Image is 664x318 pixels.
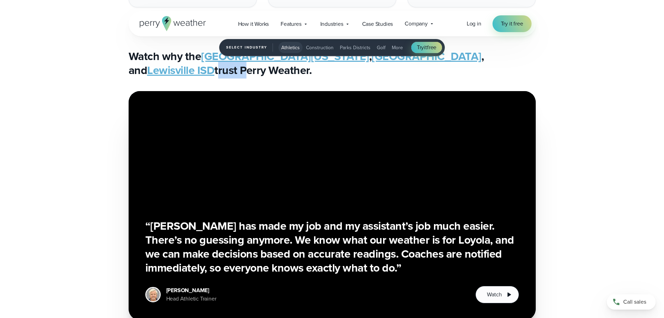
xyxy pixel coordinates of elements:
span: Athletics [281,44,300,51]
h3: Watch why the , , and trust Perry Weather. [129,49,536,77]
a: How it Works [232,17,275,31]
a: Tryitfree [411,42,442,53]
span: Select Industry [226,43,273,52]
span: Features [281,20,301,28]
a: Call sales [607,294,656,310]
span: Try it free [501,20,523,28]
span: Watch [487,290,502,299]
a: Log in [467,20,481,28]
a: [GEOGRAPHIC_DATA][US_STATE] [201,48,369,65]
button: More [389,42,406,53]
button: Athletics [278,42,303,53]
span: Parks Districts [340,44,371,51]
span: Golf [377,44,386,51]
h3: “[PERSON_NAME] has made my job and my assistant’s job much easier. There’s no guessing anymore. W... [145,219,519,275]
span: Industries [320,20,343,28]
a: Lewisville ISD [147,62,214,79]
span: Company [405,20,428,28]
span: Try free [417,43,436,52]
span: Call sales [623,298,646,306]
div: [PERSON_NAME] [166,286,216,295]
span: it [424,43,427,51]
span: Case Studies [362,20,393,28]
button: Construction [303,42,336,53]
div: Head Athletic Trainer [166,295,216,303]
button: Parks Districts [337,42,373,53]
button: Golf [374,42,388,53]
span: More [392,44,403,51]
a: Try it free [493,15,532,32]
a: Case Studies [356,17,399,31]
span: Construction [306,44,334,51]
button: Watch [475,286,519,303]
span: How it Works [238,20,269,28]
